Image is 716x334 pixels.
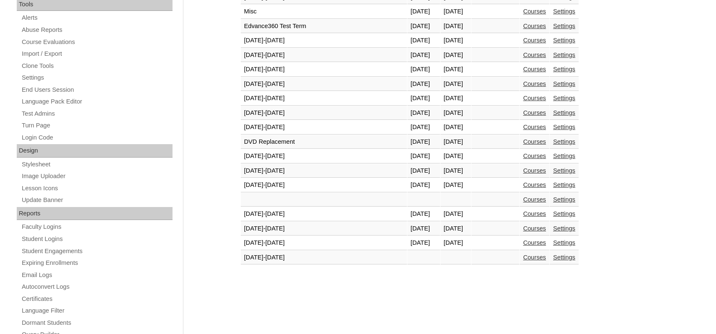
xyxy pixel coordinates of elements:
a: Courses [523,196,546,203]
a: Image Uploader [21,171,173,181]
a: Settings [21,72,173,83]
td: [DATE] [440,106,471,120]
a: Settings [553,254,575,261]
a: Courses [523,66,546,72]
td: [DATE] [440,207,471,221]
td: [DATE]-[DATE] [241,207,407,221]
td: [DATE] [407,5,440,19]
a: Settings [553,196,575,203]
a: Turn Page [21,120,173,131]
a: Stylesheet [21,159,173,170]
td: DVD Replacement [241,135,407,149]
td: [DATE] [440,91,471,106]
td: [DATE] [407,222,440,236]
a: Courses [523,23,546,29]
a: Expiring Enrollments [21,258,173,268]
a: Import / Export [21,49,173,59]
td: [DATE]-[DATE] [241,251,407,265]
td: [DATE] [407,178,440,192]
a: Settings [553,23,575,29]
a: Lesson Icons [21,183,173,194]
td: [DATE] [440,77,471,91]
td: [DATE] [407,149,440,163]
a: Courses [523,8,546,15]
td: [DATE] [440,149,471,163]
a: Courses [523,109,546,116]
td: [DATE]-[DATE] [241,120,407,135]
td: [DATE] [407,207,440,221]
a: Settings [553,37,575,44]
td: [DATE] [440,62,471,77]
a: Email Logs [21,270,173,280]
a: Settings [553,167,575,174]
a: Login Code [21,132,173,143]
a: Courses [523,80,546,87]
td: [DATE] [407,62,440,77]
td: [DATE]-[DATE] [241,149,407,163]
a: Settings [553,225,575,232]
div: Reports [17,207,173,220]
td: [DATE] [407,236,440,250]
td: [DATE]-[DATE] [241,178,407,192]
a: Courses [523,181,546,188]
a: Settings [553,138,575,145]
a: Courses [523,254,546,261]
a: Faculty Logins [21,222,173,232]
a: Courses [523,167,546,174]
a: Update Banner [21,195,173,205]
a: Settings [553,80,575,87]
td: [DATE]-[DATE] [241,34,407,48]
td: [DATE]-[DATE] [241,48,407,62]
td: Edvance360 Test Term [241,19,407,34]
td: [DATE] [407,34,440,48]
a: Settings [553,124,575,130]
td: [DATE] [440,120,471,135]
a: Settings [553,66,575,72]
div: Design [17,144,173,158]
a: Settings [553,109,575,116]
a: Courses [523,52,546,58]
td: [DATE] [407,106,440,120]
a: Clone Tools [21,61,173,71]
td: [DATE] [440,48,471,62]
td: [DATE] [440,5,471,19]
a: Courses [523,225,546,232]
td: [DATE] [407,48,440,62]
a: Settings [553,210,575,217]
td: [DATE] [440,164,471,178]
a: Settings [553,153,575,159]
td: [DATE] [440,34,471,48]
a: Course Evaluations [21,37,173,47]
td: [DATE] [440,178,471,192]
td: [DATE]-[DATE] [241,222,407,236]
a: Courses [523,124,546,130]
td: [DATE] [440,222,471,236]
a: Courses [523,153,546,159]
a: Language Pack Editor [21,96,173,107]
a: Settings [553,181,575,188]
td: [DATE]-[DATE] [241,91,407,106]
a: Settings [553,95,575,101]
a: Language Filter [21,306,173,316]
a: Certificates [21,294,173,304]
a: Courses [523,210,546,217]
a: Courses [523,138,546,145]
td: [DATE]-[DATE] [241,236,407,250]
td: [DATE]-[DATE] [241,77,407,91]
td: [DATE]-[DATE] [241,164,407,178]
a: Alerts [21,13,173,23]
td: [DATE] [407,19,440,34]
td: [DATE] [407,120,440,135]
a: End Users Session [21,85,173,95]
a: Student Logins [21,234,173,244]
a: Autoconvert Logs [21,282,173,292]
a: Test Admins [21,109,173,119]
td: [DATE] [440,19,471,34]
a: Abuse Reports [21,25,173,35]
a: Settings [553,239,575,246]
td: [DATE] [407,91,440,106]
td: [DATE] [407,77,440,91]
a: Courses [523,95,546,101]
td: [DATE] [407,164,440,178]
td: Misc [241,5,407,19]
